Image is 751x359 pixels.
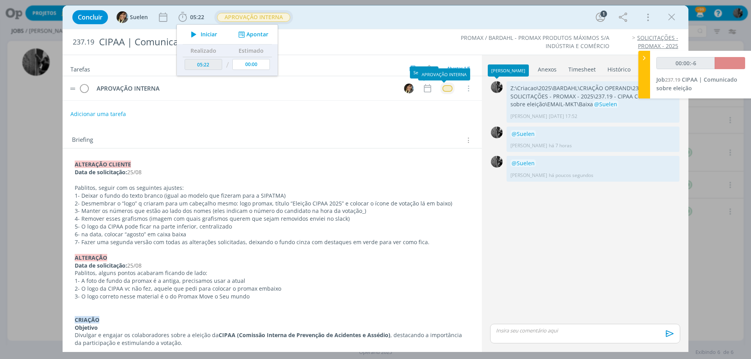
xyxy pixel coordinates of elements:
[187,29,217,40] button: Iniciar
[176,11,206,23] button: 05:22
[230,45,272,57] th: Estimado
[549,142,572,149] span: há 7 horas
[217,13,291,22] button: APROVAÇÃO INTERNA
[549,172,593,179] span: há poucos segundos
[637,34,678,49] a: SOLICITAÇÕES - PROMAX - 2025
[75,277,470,285] p: 1- A foto de fundo da promax é a antiga, precisamos usar a atual
[75,254,107,261] strong: ALTERAÇÃO
[117,11,148,23] button: SSuelen
[96,32,423,52] div: CIPAA | Comunicado sobre eleição
[78,14,102,20] span: Concluir
[75,215,470,223] p: 4- Remover esses grafismos (imagem com quais grafismos querem que sejam removidos enviei no slack)
[70,64,90,73] span: Tarefas
[510,172,547,179] p: [PERSON_NAME]
[70,107,126,121] button: Adicionar uma tarefa
[130,14,148,20] span: Suelen
[176,24,278,76] ul: 05:22
[75,238,429,246] span: 7- Fazer uma segunda versão com todas as alterações solicitadas, deixando o fundo cinza com desta...
[512,159,535,167] span: @Suelen
[72,10,108,24] button: Concluir
[549,113,577,120] span: [DATE] 17:52
[594,100,617,108] span: @Suelen
[236,30,269,39] button: Apontar
[410,66,438,79] div: Sem prazo
[63,5,688,352] div: dialog
[568,62,596,73] a: Timesheet
[73,38,94,46] span: 237.19
[117,11,128,23] img: S
[127,168,142,176] span: 25/08
[224,57,231,73] td: /
[447,65,470,71] span: Abertas 1/5
[75,230,470,238] p: 6- na data, colocar “agosto” em caixa baixa
[403,82,415,94] button: S
[510,142,547,149] p: [PERSON_NAME]
[183,45,224,57] th: Realizado
[93,84,397,93] div: APROVAÇÃO INTERNA
[75,324,98,331] strong: Objetivo
[75,285,470,293] p: 2- O logo da CIPAA vc não fez, aquele que pedi para colocar o promax embaixo
[491,68,525,73] div: [PERSON_NAME]
[510,84,676,108] p: Z:\Criacao\2025\BARDAHL\CRIAÇÃO OPERAND\237 - SOLICITAÇÕES - PROMAX - 2025\237.19 - CIPAA Comunic...
[75,316,99,323] strong: CRIAÇÃO
[491,127,503,138] img: P
[510,113,547,120] p: [PERSON_NAME]
[75,184,470,192] p: Pablitos, seguir com os seguintes ajustes:
[538,66,557,73] div: Anexos
[404,84,414,93] img: S
[428,65,433,72] img: arrow-down-up.svg
[70,88,75,90] img: drag-icon.svg
[75,168,127,176] strong: Data de solicitação:
[418,68,470,80] div: APROVAÇÃO INTERNA
[607,62,631,73] a: Histórico
[75,331,470,347] p: Divulgar e engajar os colaboradores sobre a eleição da , destacando a importância da participação...
[665,76,680,83] span: 237.19
[190,13,204,21] span: 05:22
[72,135,93,145] span: Briefing
[461,34,609,49] a: PROMAX / BARDAHL - PROMAX PRODUTOS MÁXIMOS S/A INDÚSTRIA E COMÉRCIO
[594,11,607,23] button: 1
[75,223,470,230] p: 5- O logo da CIPAA pode ficar na parte inferior, centralizado
[201,32,217,37] span: Iniciar
[491,156,503,168] img: P
[491,62,526,73] a: Comentários
[75,262,127,269] strong: Data de solicitação:
[75,200,470,207] p: 2- Desmembrar o “logo” q criaram para um cabeçalho mesmo: logo promax, título “Eleição CIPAA 2025...
[491,81,503,93] img: P
[512,130,535,138] span: @Suelen
[217,13,290,22] span: APROVAÇÃO INTERNA
[656,76,737,92] span: CIPAA | Comunicado sobre eleição
[75,161,131,168] strong: ALTERAÇÃO CLIENTE
[127,262,142,269] span: 25/08
[656,76,737,92] a: Job237.19CIPAA | Comunicado sobre eleição
[75,293,470,300] p: 3- O logo correto nesse material é o do Promax Move o Seu mundo
[75,207,470,215] p: 3- Manter os números que estão ao lado dos nomes (eles indicam o número do candidato na hora da v...
[75,269,470,277] p: Pablitos, alguns pontos acabaram ficando de lado:
[600,11,607,17] div: 1
[219,331,390,339] strong: CIPAA (Comissão Interna de Prevenção de Acidentes e Assédio)
[75,192,470,200] p: 1- Deixar o fundo do texto branco (igual ao modelo que fizeram para a SIPATMA)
